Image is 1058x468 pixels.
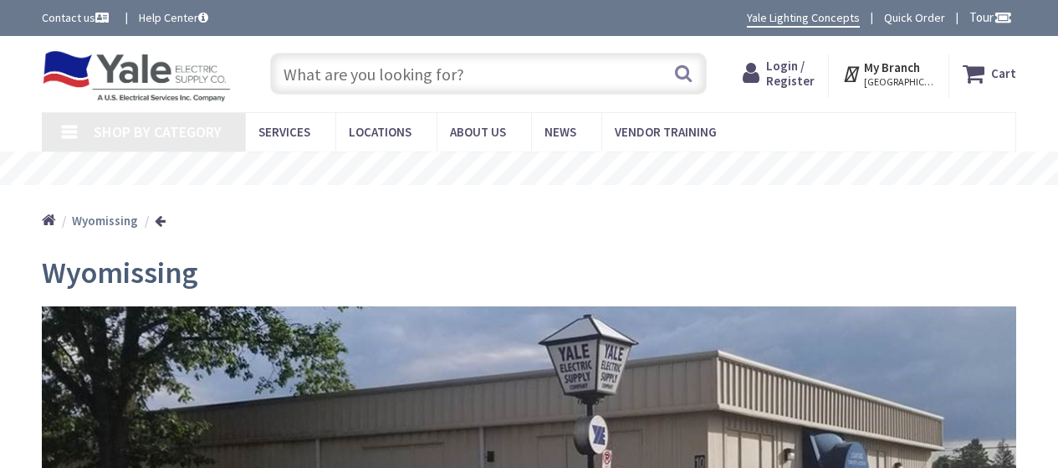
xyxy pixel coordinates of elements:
[42,254,198,291] span: Wyomissing
[544,124,576,140] span: News
[270,53,707,95] input: What are you looking for?
[991,59,1016,89] strong: Cart
[747,9,860,28] a: Yale Lighting Concepts
[450,124,506,140] span: About Us
[969,9,1012,25] span: Tour
[963,59,1016,89] a: Cart
[94,122,222,141] span: Shop By Category
[615,124,717,140] span: Vendor Training
[258,124,310,140] span: Services
[42,9,112,26] a: Contact us
[743,59,815,89] a: Login / Register
[139,9,208,26] a: Help Center
[864,59,920,75] strong: My Branch
[349,124,411,140] span: Locations
[42,50,231,102] img: Yale Electric Supply Co.
[72,213,138,229] strong: Wyomissing
[766,58,815,89] span: Login / Register
[884,9,945,26] a: Quick Order
[842,59,935,89] div: My Branch [GEOGRAPHIC_DATA], [GEOGRAPHIC_DATA]
[864,75,935,89] span: [GEOGRAPHIC_DATA], [GEOGRAPHIC_DATA]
